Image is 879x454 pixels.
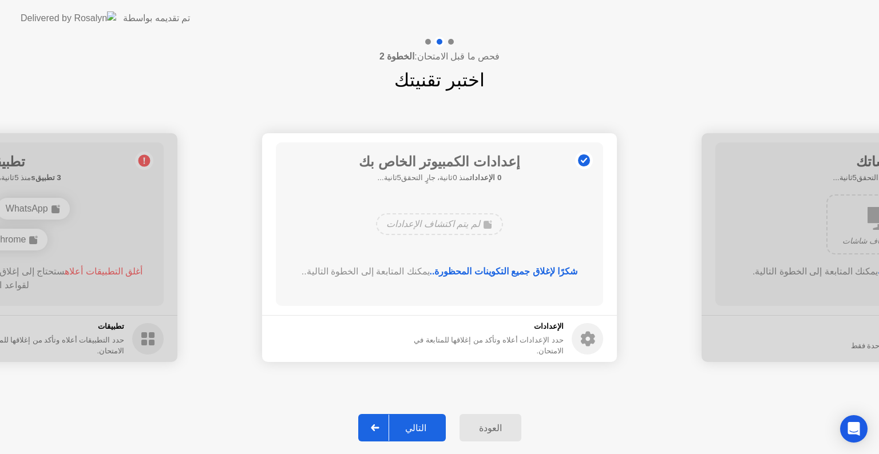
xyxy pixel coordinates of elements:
[394,66,485,94] h1: اختبر تقنيتك
[359,172,520,184] h5: منذ 0ثانية، جارٍ التحقق5ثانية...
[21,11,116,25] img: Delivered by Rosalyn
[389,423,442,433] div: التالي
[358,414,446,441] button: التالي
[470,173,501,182] b: 0 الإعدادات
[123,11,190,25] div: تم تقديمه بواسطة
[292,265,587,278] div: يمكنك المتابعة إلى الخطوة التالية..
[463,423,518,433] div: العودة
[840,415,868,443] div: Open Intercom Messenger
[390,334,564,356] div: حدد الإعدادات أعلاه وتأكد من إغلاقها للمتابعة في الامتحان.
[430,266,578,276] b: شكرًا لإغلاق جميع التكوينات المحظورة..
[390,321,564,332] h5: الإعدادات
[376,213,502,235] div: لم يتم اكتشاف الإعدادات
[379,51,414,61] b: الخطوة 2
[359,152,520,172] h1: إعدادات الكمبيوتر الخاص بك
[460,414,521,441] button: العودة
[379,50,500,63] h4: فحص ما قبل الامتحان:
